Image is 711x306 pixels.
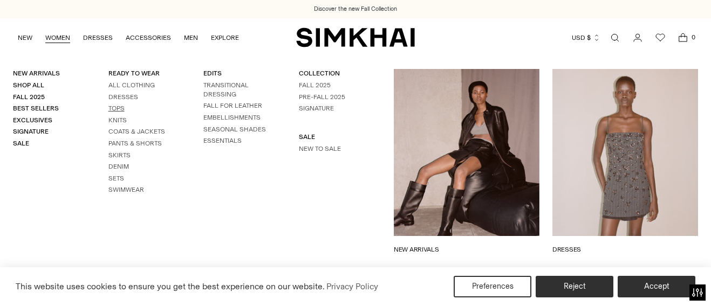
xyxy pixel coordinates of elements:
a: Wishlist [650,27,671,48]
a: DRESSES [83,26,113,50]
a: Discover the new Fall Collection [314,5,397,13]
a: MEN [184,26,198,50]
a: SIMKHAI [296,27,415,48]
a: EXPLORE [211,26,239,50]
a: NEW [18,26,32,50]
button: USD $ [572,26,600,50]
span: 0 [688,32,698,42]
a: Open cart modal [672,27,694,48]
button: Accept [618,276,695,297]
a: Privacy Policy (opens in a new tab) [325,279,380,295]
a: Go to the account page [627,27,648,48]
button: Preferences [454,276,531,297]
a: Open search modal [604,27,626,48]
button: Reject [536,276,613,297]
a: ACCESSORIES [126,26,171,50]
a: WOMEN [45,26,70,50]
span: This website uses cookies to ensure you get the best experience on our website. [16,281,325,291]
